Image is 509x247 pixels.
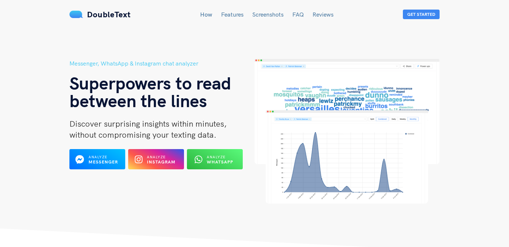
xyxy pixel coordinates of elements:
a: How [200,11,212,18]
b: Instagram [147,159,176,165]
img: hero [254,59,440,204]
h5: Messenger, WhatsApp & Instagram chat analyzer [69,59,254,68]
span: Discover surprising insights within minutes, [69,119,227,129]
b: Messenger [89,159,118,165]
a: Analyze Instagram [128,159,184,165]
button: Analyze WhatsApp [187,149,243,169]
span: Analyze [207,155,225,159]
a: Analyze WhatsApp [187,159,243,165]
button: Analyze Instagram [128,149,184,169]
button: Get Started [403,10,440,19]
span: DoubleText [87,9,131,20]
a: DoubleText [69,9,131,20]
span: without compromising your texting data. [69,130,216,140]
button: Analyze Messenger [69,149,125,169]
a: Features [221,11,243,18]
a: Reviews [313,11,333,18]
a: FAQ [292,11,304,18]
span: Analyze [147,155,166,159]
a: Screenshots [252,11,284,18]
b: WhatsApp [207,159,233,165]
img: mS3x8y1f88AAAAABJRU5ErkJggg== [69,11,83,18]
span: Analyze [89,155,107,159]
span: Superpowers to read [69,72,231,94]
span: between the lines [69,89,207,112]
a: Analyze Messenger [69,159,125,165]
